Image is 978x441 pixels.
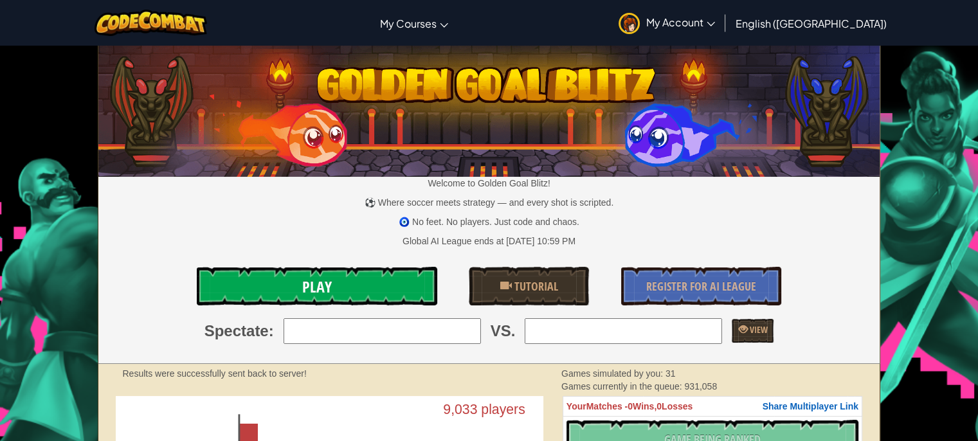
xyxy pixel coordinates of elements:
[729,6,893,40] a: English ([GEOGRAPHIC_DATA])
[561,368,666,379] span: Games simulated by you:
[666,368,676,379] span: 31
[561,381,684,392] span: Games currently in the queue:
[98,177,880,190] p: Welcome to Golden Goal Blitz!
[491,320,516,342] span: VS.
[566,401,586,411] span: Your
[512,278,558,294] span: Tutorial
[563,397,862,417] th: 0 0
[98,196,880,209] p: ⚽ Where soccer meets strategy — and every shot is scripted.
[619,13,640,34] img: avatar
[763,401,858,411] span: Share Multiplayer Link
[302,276,332,297] span: Play
[646,278,756,294] span: Register for AI League
[633,401,657,411] span: Wins,
[469,267,589,305] a: Tutorial
[586,401,628,411] span: Matches -
[612,3,721,43] a: My Account
[403,235,575,248] div: Global AI League ends at [DATE] 10:59 PM
[662,401,693,411] span: Losses
[443,402,525,417] text: 9,033 players
[736,17,887,30] span: English ([GEOGRAPHIC_DATA])
[621,267,781,305] a: Register for AI League
[95,10,207,36] img: CodeCombat logo
[374,6,455,40] a: My Courses
[98,40,880,177] img: Golden Goal
[204,320,269,342] span: Spectate
[747,323,767,336] span: View
[98,215,880,228] p: 🧿 No feet. No players. Just code and chaos.
[122,368,306,379] strong: Results were successfully sent back to server!
[269,320,274,342] span: :
[684,381,717,392] span: 931,058
[380,17,437,30] span: My Courses
[646,15,715,29] span: My Account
